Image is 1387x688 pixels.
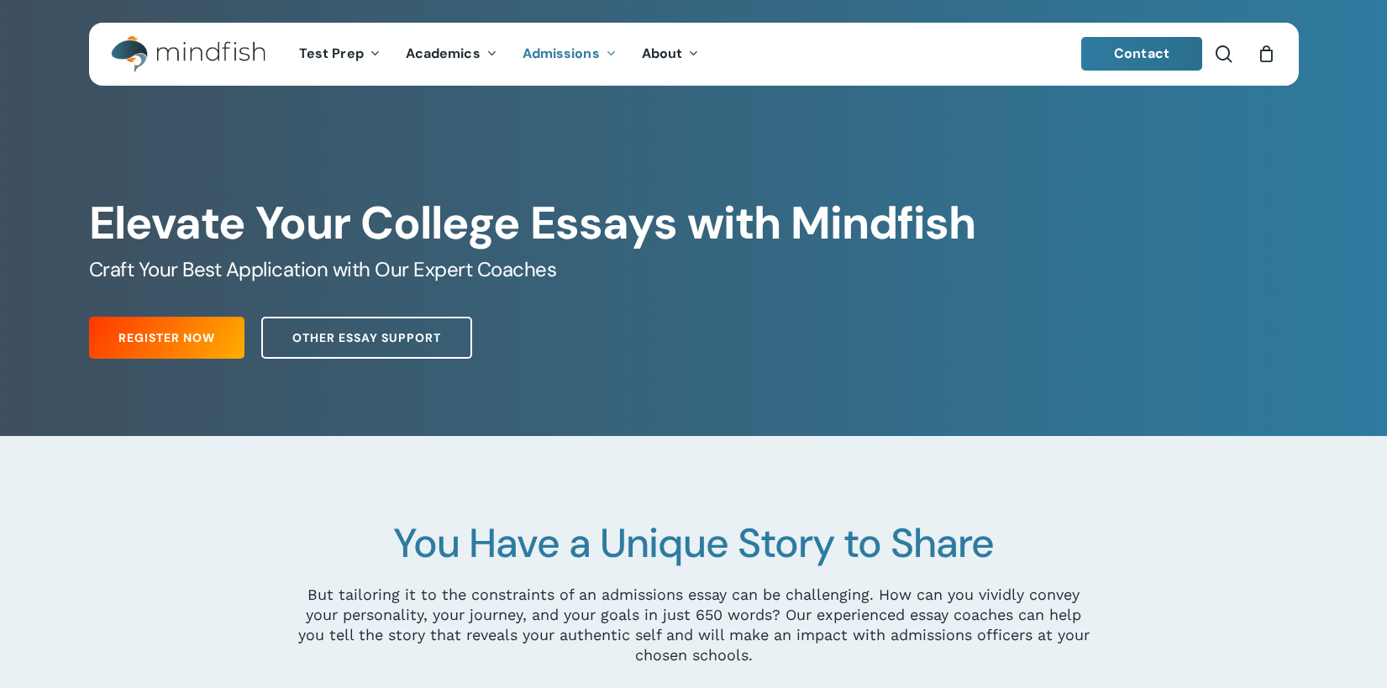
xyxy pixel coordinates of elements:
[393,47,510,61] a: Academics
[286,23,712,86] nav: Main Menu
[299,45,364,62] span: Test Prep
[295,585,1093,665] p: But tailoring it to the constraints of an admissions essay can be challenging. How can you vividl...
[1114,45,1169,62] span: Contact
[89,23,1299,86] header: Main Menu
[89,317,244,359] a: Register Now
[523,45,600,62] span: Admissions
[261,317,472,359] a: Other Essay Support
[642,45,683,62] span: About
[286,47,393,61] a: Test Prep
[89,256,1298,283] h5: Craft Your Best Application with Our Expert Coaches
[1081,37,1202,71] a: Contact
[406,45,481,62] span: Academics
[1258,45,1276,63] a: Cart
[89,197,1298,250] h1: Elevate Your College Essays with Mindfish
[118,329,215,346] span: Register Now
[393,517,994,570] span: You Have a Unique Story to Share
[629,47,712,61] a: About
[510,47,629,61] a: Admissions
[292,329,441,346] span: Other Essay Support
